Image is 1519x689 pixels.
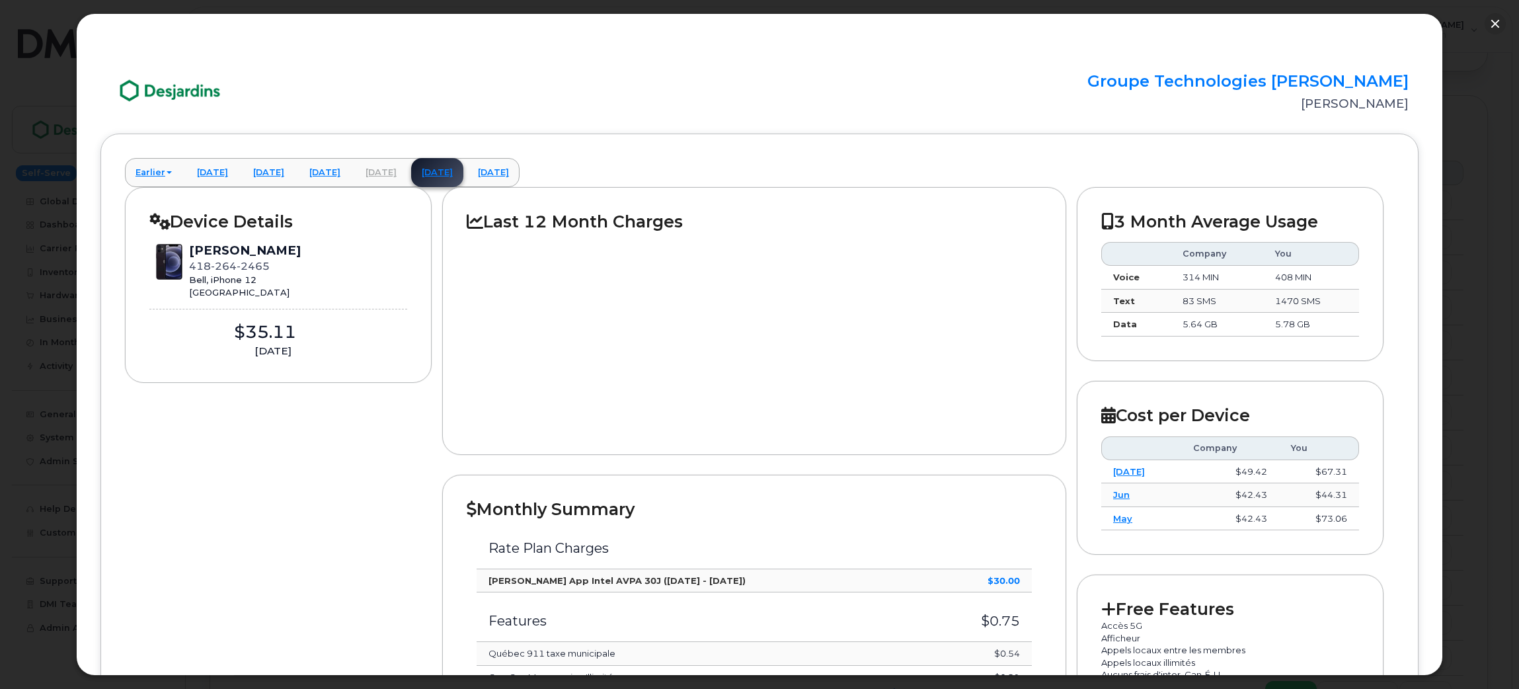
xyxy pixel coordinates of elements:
th: Company [1171,242,1264,266]
td: $0.54 [931,642,1032,666]
a: [DATE] [243,158,295,187]
td: $44.31 [1279,483,1359,507]
strong: Text [1113,296,1135,306]
div: Bell, iPhone 12 [GEOGRAPHIC_DATA] [189,274,301,298]
div: [PERSON_NAME] [189,242,301,259]
td: 5.64 GB [1171,313,1264,337]
p: Accès 5G [1101,620,1359,632]
td: 314 MIN [1171,266,1264,290]
a: [DATE] [355,158,407,187]
th: You [1279,436,1359,460]
a: [DATE] [1113,466,1145,477]
p: Appels locaux entre les membres [1101,644,1359,657]
h3: Features [488,614,919,628]
td: 83 SMS [1171,290,1264,313]
a: [DATE] [299,158,351,187]
a: [DATE] [186,158,239,187]
h3: Rate Plan Charges [488,541,1020,555]
td: 5.78 GB [1263,313,1359,337]
strong: Data [1113,319,1137,329]
a: [DATE] [467,158,520,187]
th: You [1263,242,1359,266]
h2: Device Details [149,212,407,231]
p: Appels locaux illimités [1101,657,1359,669]
h3: $0.75 [943,614,1020,628]
td: $42.43 [1181,483,1278,507]
h2: Cost per Device [1101,405,1359,425]
div: [DATE] [149,344,397,358]
h2: 3 Month Average Usage [1101,212,1359,231]
h2: Monthly Summary [467,499,1042,519]
a: Jun [1113,489,1130,500]
p: Aucuns frais d'inter. Can-É-U [1101,669,1359,681]
h2: Last 12 Month Charges [467,212,1042,231]
h2: Free Features [1101,599,1359,619]
a: [DATE] [411,158,463,187]
p: Afficheur [1101,632,1359,645]
strong: $30.00 [988,575,1020,586]
strong: Voice [1113,272,1140,282]
strong: [PERSON_NAME] App Intel AVPA 30J ([DATE] - [DATE]) [488,575,746,586]
td: 1470 SMS [1263,290,1359,313]
span: 418 [189,260,270,272]
a: May [1113,513,1132,524]
span: 2465 [237,260,270,272]
div: $35.11 [149,320,381,344]
td: $73.06 [1279,507,1359,531]
td: $67.31 [1279,460,1359,484]
td: 408 MIN [1263,266,1359,290]
th: Company [1181,436,1278,460]
td: Québec 911 taxe municipale [477,642,931,666]
td: $42.43 [1181,507,1278,531]
span: 264 [211,260,237,272]
td: $49.42 [1181,460,1278,484]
